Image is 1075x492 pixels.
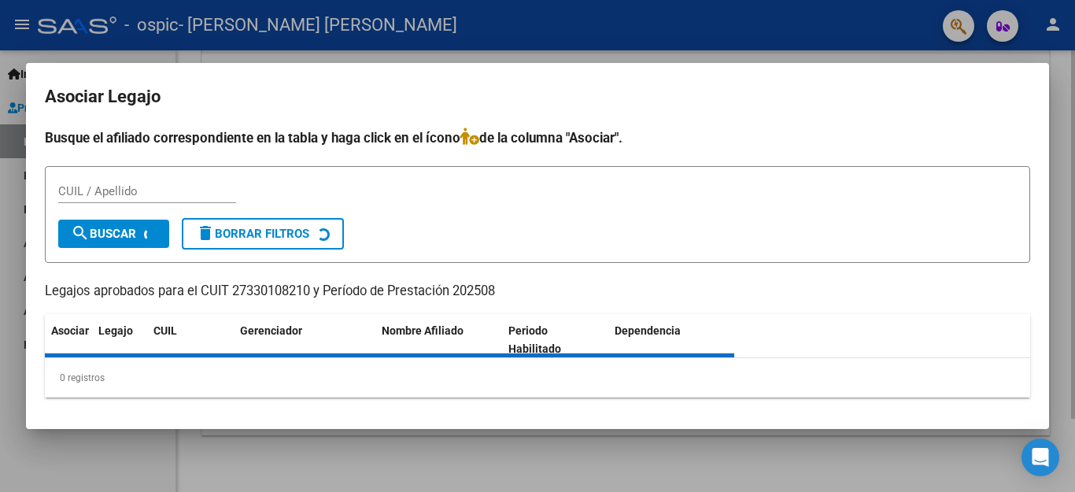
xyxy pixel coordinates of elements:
[153,324,177,337] span: CUIL
[51,324,89,337] span: Asociar
[98,324,133,337] span: Legajo
[240,324,302,337] span: Gerenciador
[45,314,92,366] datatable-header-cell: Asociar
[375,314,502,366] datatable-header-cell: Nombre Afiliado
[58,220,169,248] button: Buscar
[1021,438,1059,476] div: Open Intercom Messenger
[182,218,344,250] button: Borrar Filtros
[71,227,136,241] span: Buscar
[608,314,735,366] datatable-header-cell: Dependencia
[234,314,375,366] datatable-header-cell: Gerenciador
[508,324,561,355] span: Periodo Habilitado
[71,224,90,242] mat-icon: search
[196,227,309,241] span: Borrar Filtros
[92,314,147,366] datatable-header-cell: Legajo
[382,324,464,337] span: Nombre Afiliado
[147,314,234,366] datatable-header-cell: CUIL
[45,128,1030,148] h4: Busque el afiliado correspondiente en la tabla y haga click en el ícono de la columna "Asociar".
[502,314,608,366] datatable-header-cell: Periodo Habilitado
[45,358,1030,398] div: 0 registros
[615,324,681,337] span: Dependencia
[45,282,1030,301] p: Legajos aprobados para el CUIT 27330108210 y Período de Prestación 202508
[45,82,1030,112] h2: Asociar Legajo
[196,224,215,242] mat-icon: delete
